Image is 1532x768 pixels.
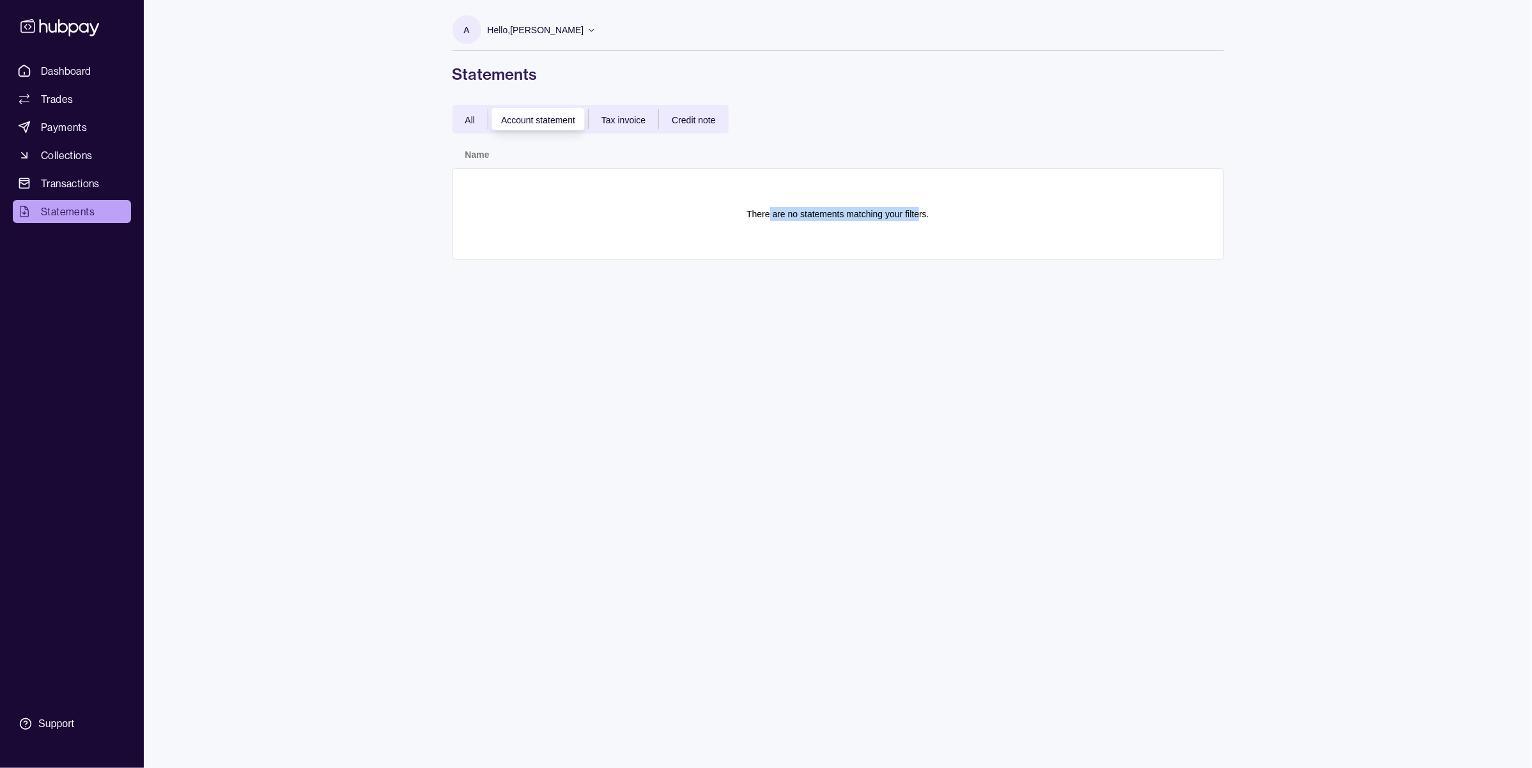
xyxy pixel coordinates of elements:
[13,88,131,111] a: Trades
[41,176,100,191] span: Transactions
[465,115,476,125] span: All
[13,116,131,139] a: Payments
[13,200,131,223] a: Statements
[41,148,92,163] span: Collections
[453,64,1224,84] h1: Statements
[41,63,91,79] span: Dashboard
[463,23,469,37] p: A
[41,119,87,135] span: Payments
[38,717,74,731] div: Support
[672,115,715,125] span: Credit note
[13,59,131,82] a: Dashboard
[13,710,131,737] a: Support
[13,144,131,167] a: Collections
[747,207,929,221] p: There are no statements matching your filters.
[41,204,95,219] span: Statements
[453,105,729,134] div: documentTypes
[13,172,131,195] a: Transactions
[41,91,73,107] span: Trades
[601,115,646,125] span: Tax invoice
[501,115,575,125] span: Account statement
[465,150,490,160] p: Name
[488,23,584,37] p: Hello, [PERSON_NAME]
